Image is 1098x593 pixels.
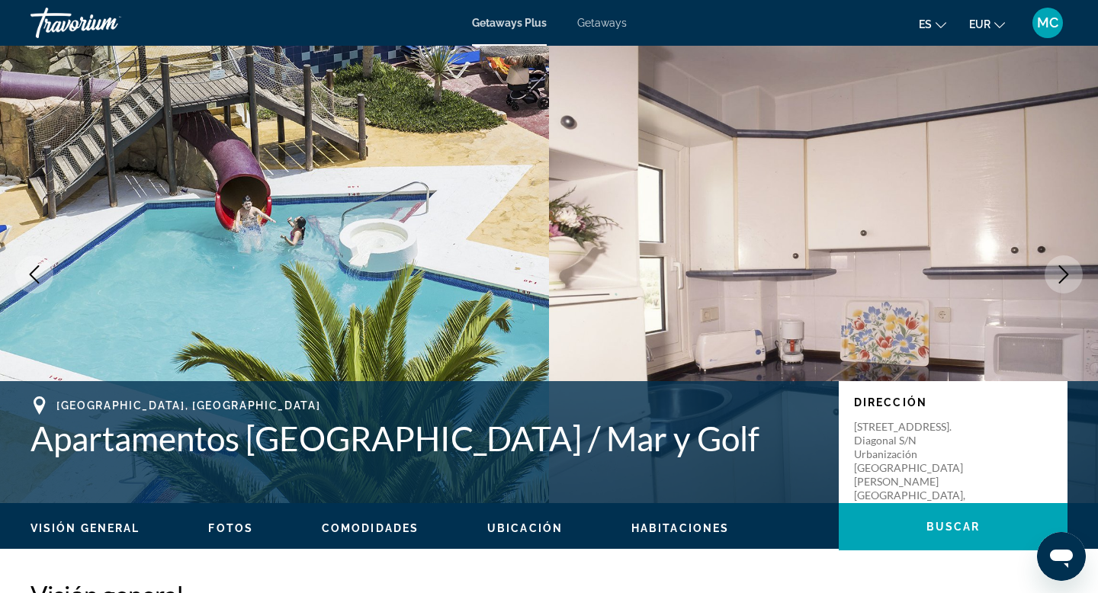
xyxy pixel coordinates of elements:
button: Next image [1045,255,1083,293]
button: Change language [919,13,946,35]
button: Habitaciones [631,521,729,535]
iframe: Botón para iniciar la ventana de mensajería [1037,532,1086,581]
span: EUR [969,18,990,30]
button: Previous image [15,255,53,293]
h1: Apartamentos [GEOGRAPHIC_DATA] / Mar y Golf [30,418,823,458]
button: Visión general [30,521,140,535]
a: Getaways Plus [472,17,547,29]
button: Ubicación [487,521,563,535]
button: Change currency [969,13,1005,35]
a: Travorium [30,3,183,43]
button: User Menu [1028,7,1067,39]
span: MC [1037,15,1058,30]
span: es [919,18,932,30]
span: [GEOGRAPHIC_DATA], [GEOGRAPHIC_DATA] [56,399,320,412]
button: Comodidades [322,521,419,535]
button: Fotos [208,521,253,535]
p: Dirección [854,396,1052,409]
span: Buscar [926,521,981,533]
p: [STREET_ADDRESS]. Diagonal S/N Urbanización [GEOGRAPHIC_DATA][PERSON_NAME] [GEOGRAPHIC_DATA], [GE... [854,420,976,516]
button: Buscar [839,503,1067,550]
a: Getaways [577,17,627,29]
